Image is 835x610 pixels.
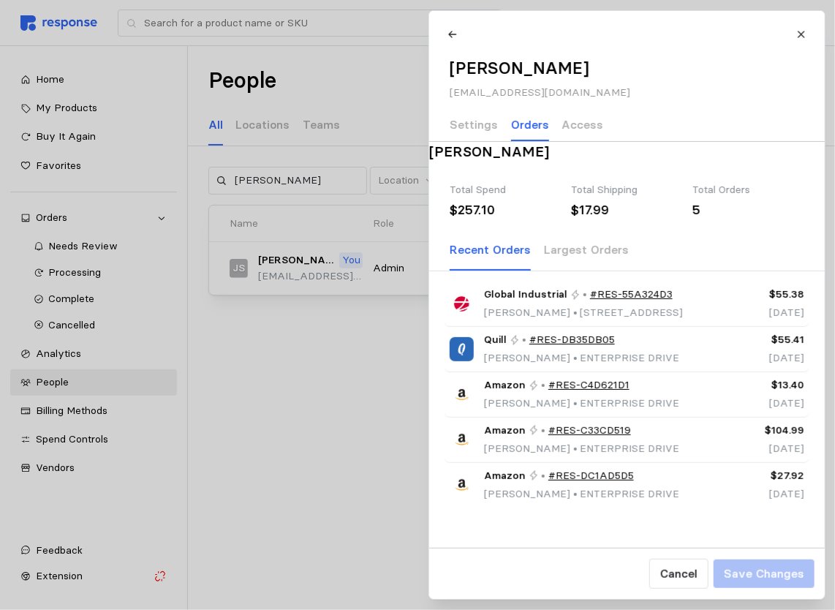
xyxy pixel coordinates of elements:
p: Largest Orders [543,241,628,259]
button: Cancel [649,559,708,589]
a: #RES-DB35DB05 [529,332,614,348]
div: 5 [692,200,804,220]
h3: [PERSON_NAME] [429,142,825,162]
span: • [570,396,580,410]
p: Cancel [660,565,697,583]
p: • [541,377,545,394]
p: [PERSON_NAME] ENTERPRISE DRIVE [484,396,679,412]
p: Recent Orders [450,241,531,259]
p: [DATE] [722,350,804,366]
p: [DATE] [722,441,804,457]
span: • [570,306,580,319]
p: [EMAIL_ADDRESS][DOMAIN_NAME] [450,85,630,101]
p: [DATE] [722,486,804,502]
p: [PERSON_NAME] ENTERPRISE DRIVE [484,350,679,366]
p: [DATE] [722,305,804,321]
a: #RES-55A324D3 [589,287,672,303]
img: Amazon [450,383,474,407]
p: • [541,423,545,439]
p: • [541,468,545,484]
div: Total Orders [692,182,804,198]
span: Amazon [484,468,526,484]
p: [PERSON_NAME] ENTERPRISE DRIVE [484,441,679,457]
a: #RES-C33CD519 [548,423,630,439]
div: Total Spend [450,182,561,198]
p: $55.41 [722,332,804,348]
p: Orders [510,116,548,134]
p: • [583,287,587,303]
p: [PERSON_NAME] ENTERPRISE DRIVE [484,486,679,502]
img: Global Industrial [450,292,474,316]
p: $13.40 [722,377,804,394]
p: • [522,332,526,348]
h2: [PERSON_NAME] [450,57,630,80]
span: Amazon [484,423,526,439]
img: Amazon [450,427,474,451]
p: Settings [450,116,498,134]
p: $27.92 [722,468,804,484]
div: Total Shipping [571,182,682,198]
img: Quill [450,337,474,361]
div: $257.10 [450,200,561,220]
span: • [570,487,580,500]
p: [DATE] [722,396,804,412]
a: #RES-DC1AD5D5 [548,468,633,484]
p: [PERSON_NAME] [STREET_ADDRESS] [484,305,683,321]
img: Amazon [450,472,474,497]
span: Amazon [484,377,526,394]
div: $17.99 [571,200,682,220]
span: Global Industrial [484,287,567,303]
p: $104.99 [722,423,804,439]
span: • [570,351,580,364]
p: $55.38 [722,287,804,303]
span: Quill [484,332,507,348]
a: #RES-C4D621D1 [548,377,629,394]
p: Access [562,116,603,134]
span: • [570,442,580,455]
